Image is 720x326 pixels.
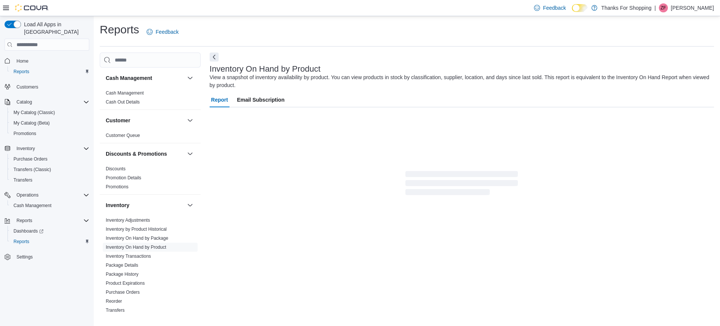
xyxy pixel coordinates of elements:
[106,175,141,181] span: Promotion Details
[13,203,51,209] span: Cash Management
[210,53,219,62] button: Next
[10,237,32,246] a: Reports
[4,52,89,282] nav: Complex example
[601,3,651,12] p: Thanks For Shopping
[210,74,710,89] div: View a snapshot of inventory availability by product. You can view products in stock by classific...
[13,131,36,137] span: Promotions
[106,201,184,209] button: Inventory
[13,98,35,107] button: Catalog
[7,175,92,185] button: Transfers
[13,69,29,75] span: Reports
[106,272,138,277] a: Package History
[13,167,51,173] span: Transfers (Classic)
[210,65,321,74] h3: Inventory On Hand by Product
[106,307,124,313] span: Transfers
[10,201,89,210] span: Cash Management
[106,184,129,189] a: Promotions
[106,244,166,250] span: Inventory On Hand by Product
[13,82,89,92] span: Customers
[10,108,89,117] span: My Catalog (Classic)
[106,290,140,295] a: Purchase Orders
[10,129,89,138] span: Promotions
[13,83,41,92] a: Customers
[531,0,569,15] a: Feedback
[13,120,50,126] span: My Catalog (Beta)
[100,89,201,110] div: Cash Management
[10,108,58,117] a: My Catalog (Classic)
[654,3,656,12] p: |
[10,119,89,128] span: My Catalog (Beta)
[13,156,48,162] span: Purchase Orders
[16,84,38,90] span: Customers
[10,165,89,174] span: Transfers (Classic)
[106,236,168,241] a: Inventory On Hand by Package
[13,191,89,200] span: Operations
[7,154,92,164] button: Purchase Orders
[1,97,92,107] button: Catalog
[106,150,167,158] h3: Discounts & Promotions
[106,90,144,96] a: Cash Management
[13,252,36,261] a: Settings
[7,128,92,139] button: Promotions
[10,176,89,185] span: Transfers
[144,24,181,39] a: Feedback
[16,146,35,152] span: Inventory
[186,201,195,210] button: Inventory
[186,116,195,125] button: Customer
[543,4,566,12] span: Feedback
[1,190,92,200] button: Operations
[106,117,130,124] h3: Customer
[186,74,195,83] button: Cash Management
[106,253,151,259] span: Inventory Transactions
[661,3,666,12] span: ZF
[237,92,285,107] span: Email Subscription
[106,175,141,180] a: Promotion Details
[106,227,167,232] a: Inventory by Product Historical
[7,118,92,128] button: My Catalog (Beta)
[106,218,150,223] a: Inventory Adjustments
[7,107,92,118] button: My Catalog (Classic)
[10,67,32,76] a: Reports
[10,201,54,210] a: Cash Management
[106,281,145,286] a: Product Expirations
[106,74,152,82] h3: Cash Management
[10,67,89,76] span: Reports
[13,144,38,153] button: Inventory
[13,252,89,261] span: Settings
[106,132,140,138] span: Customer Queue
[10,227,46,236] a: Dashboards
[13,177,32,183] span: Transfers
[106,184,129,190] span: Promotions
[13,110,55,116] span: My Catalog (Classic)
[106,133,140,138] a: Customer Queue
[7,164,92,175] button: Transfers (Classic)
[13,98,89,107] span: Catalog
[10,227,89,236] span: Dashboards
[405,173,518,197] span: Loading
[1,251,92,262] button: Settings
[106,298,122,304] span: Reorder
[10,155,89,164] span: Purchase Orders
[106,201,129,209] h3: Inventory
[106,263,138,268] a: Package Details
[13,56,89,65] span: Home
[7,66,92,77] button: Reports
[7,226,92,236] a: Dashboards
[13,216,89,225] span: Reports
[1,215,92,226] button: Reports
[106,99,140,105] a: Cash Out Details
[10,237,89,246] span: Reports
[1,143,92,154] button: Inventory
[100,164,201,194] div: Discounts & Promotions
[21,21,89,36] span: Load All Apps in [GEOGRAPHIC_DATA]
[10,155,51,164] a: Purchase Orders
[671,3,714,12] p: [PERSON_NAME]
